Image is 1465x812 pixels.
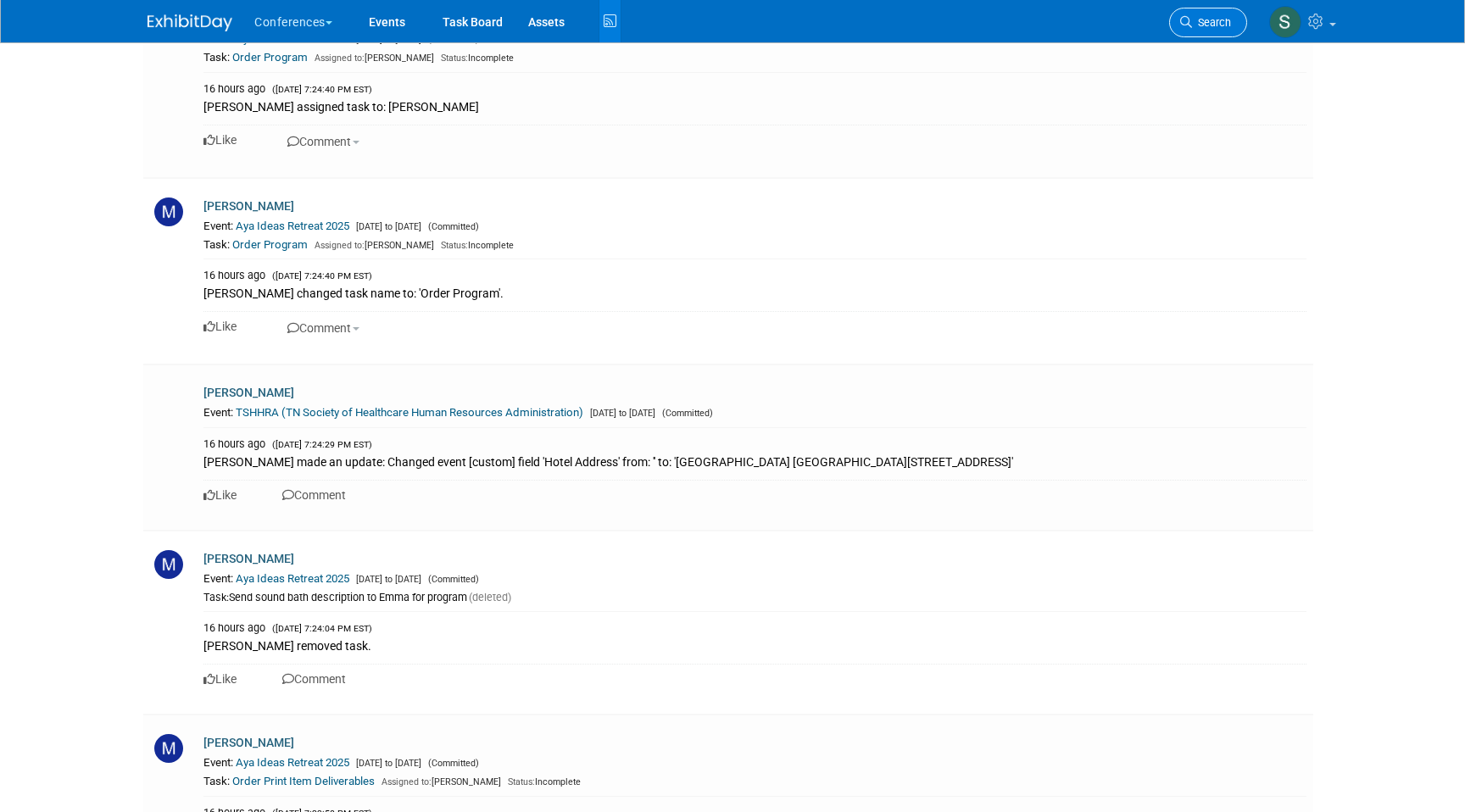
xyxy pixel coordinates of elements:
span: Task: [203,775,230,787]
span: Incomplete [437,240,514,251]
a: Like [203,672,237,686]
span: Incomplete [437,53,514,64]
span: Status: [508,776,535,787]
button: Comment [282,132,365,151]
span: Task: [203,51,230,64]
span: Search [1192,16,1231,29]
span: Task: [203,238,230,251]
span: Assigned to: [315,240,365,251]
img: Sophie Buffo [1269,6,1301,38]
button: Comment [282,319,365,337]
span: (Committed) [424,758,479,769]
a: Like [203,133,237,147]
span: [PERSON_NAME] [377,776,501,787]
span: Event: [203,220,233,232]
img: M.jpg [154,197,183,226]
span: (Committed) [658,408,713,419]
div: [PERSON_NAME] assigned task to: [PERSON_NAME] [203,97,1306,115]
div: [PERSON_NAME] changed task name to: 'Order Program'. [203,283,1306,302]
div: [PERSON_NAME] removed task. [203,636,1306,654]
span: Event: [203,406,233,419]
a: Aya Ideas Retreat 2025 [236,572,349,585]
span: ([DATE] 7:24:40 PM EST) [268,270,372,281]
span: [DATE] to [DATE] [352,574,421,585]
img: M.jpg [154,550,183,579]
a: Aya Ideas Retreat 2025 [236,220,349,232]
a: Order Print Item Deliverables [232,775,375,787]
span: (deleted) [467,591,511,603]
span: Incomplete [504,776,581,787]
span: Status: [441,240,468,251]
span: Status: [441,53,468,64]
span: 16 hours ago [203,437,265,450]
span: [PERSON_NAME] [310,53,434,64]
a: [PERSON_NAME] [203,199,294,213]
span: Task: [203,591,229,603]
span: ([DATE] 7:24:29 PM EST) [268,439,372,450]
a: Comment [282,488,346,502]
div: Send sound bath description to Emma for program [203,590,1306,605]
span: [PERSON_NAME] [310,240,434,251]
a: [PERSON_NAME] [203,386,294,399]
div: [PERSON_NAME] made an update: Changed event [custom] field 'Hotel Address' from: '' to: '[GEOGRAP... [203,452,1306,470]
a: Like [203,488,237,502]
span: ([DATE] 7:24:04 PM EST) [268,623,372,634]
span: [DATE] to [DATE] [352,221,421,232]
span: Assigned to: [382,776,432,787]
span: Event: [203,572,233,585]
a: Like [203,320,237,333]
a: [PERSON_NAME] [203,736,294,749]
span: Event: [203,756,233,769]
a: Comment [282,672,346,686]
span: (Committed) [424,221,479,232]
span: ([DATE] 7:24:40 PM EST) [268,84,372,95]
a: [PERSON_NAME] [203,552,294,565]
span: 16 hours ago [203,269,265,281]
span: 16 hours ago [203,621,265,634]
a: TSHHRA (TN Society of Healthcare Human Resources Administration) [236,406,583,419]
span: Assigned to: [315,53,365,64]
img: ExhibitDay [148,14,232,31]
span: [DATE] to [DATE] [352,758,421,769]
span: 16 hours ago [203,82,265,95]
span: [DATE] to [DATE] [586,408,655,419]
a: Order Program [232,238,308,251]
a: Search [1169,8,1247,37]
a: Aya Ideas Retreat 2025 [236,756,349,769]
span: (Committed) [424,574,479,585]
img: M.jpg [154,734,183,763]
a: Order Program [232,51,308,64]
